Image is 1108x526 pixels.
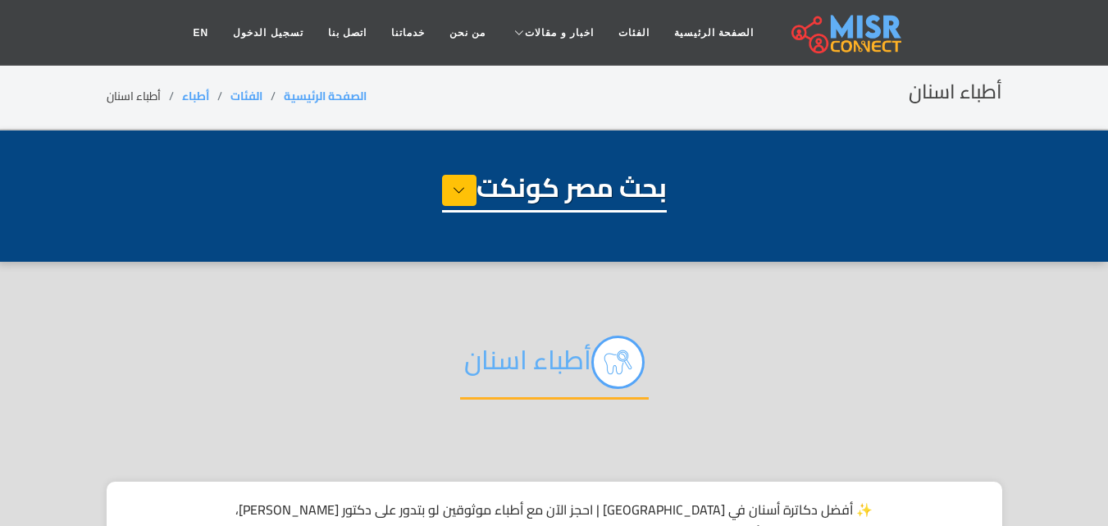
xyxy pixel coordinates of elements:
[791,12,901,53] img: main.misr_connect
[498,17,606,48] a: اخبار و مقالات
[442,172,667,213] h1: بحث مصر كونكت
[182,85,209,107] a: أطباء
[230,85,262,107] a: الفئات
[107,88,182,105] li: أطباء اسنان
[591,336,645,389] img: k714wZmFaHWIHbCst04N.png
[437,17,498,48] a: من نحن
[221,17,315,48] a: تسجيل الدخول
[606,17,662,48] a: الفئات
[181,17,221,48] a: EN
[379,17,437,48] a: خدماتنا
[525,25,594,40] span: اخبار و مقالات
[316,17,379,48] a: اتصل بنا
[460,336,649,400] h2: أطباء اسنان
[909,80,1002,104] h2: أطباء اسنان
[662,17,766,48] a: الصفحة الرئيسية
[284,85,367,107] a: الصفحة الرئيسية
